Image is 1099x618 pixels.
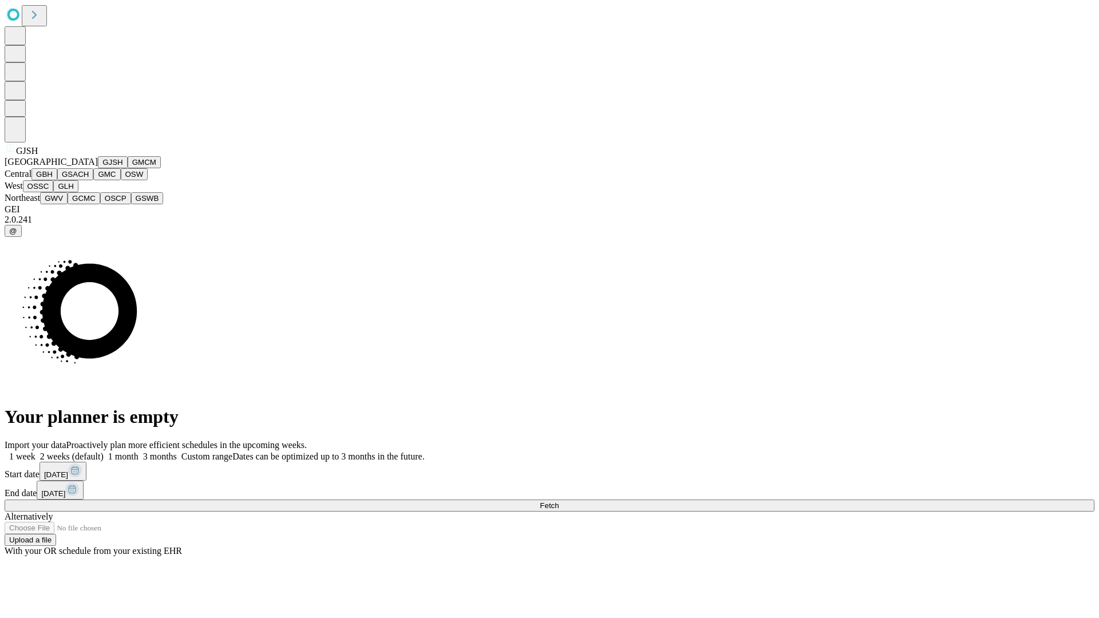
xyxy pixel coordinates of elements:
[37,481,84,500] button: [DATE]
[108,451,139,461] span: 1 month
[5,225,22,237] button: @
[57,168,93,180] button: GSACH
[5,157,98,167] span: [GEOGRAPHIC_DATA]
[68,192,100,204] button: GCMC
[93,168,120,180] button: GMC
[5,512,53,521] span: Alternatively
[5,215,1094,225] div: 2.0.241
[31,168,57,180] button: GBH
[181,451,232,461] span: Custom range
[121,168,148,180] button: OSW
[41,489,65,498] span: [DATE]
[5,440,66,450] span: Import your data
[5,546,182,556] span: With your OR schedule from your existing EHR
[5,193,40,203] span: Northeast
[39,462,86,481] button: [DATE]
[540,501,559,510] span: Fetch
[5,406,1094,427] h1: Your planner is empty
[131,192,164,204] button: GSWB
[5,500,1094,512] button: Fetch
[128,156,161,168] button: GMCM
[5,462,1094,481] div: Start date
[16,146,38,156] span: GJSH
[53,180,78,192] button: GLH
[5,181,23,191] span: West
[143,451,177,461] span: 3 months
[232,451,424,461] span: Dates can be optimized up to 3 months in the future.
[44,470,68,479] span: [DATE]
[66,440,307,450] span: Proactively plan more efficient schedules in the upcoming weeks.
[100,192,131,204] button: OSCP
[9,451,35,461] span: 1 week
[23,180,54,192] button: OSSC
[5,204,1094,215] div: GEI
[40,451,104,461] span: 2 weeks (default)
[40,192,68,204] button: GWV
[98,156,128,168] button: GJSH
[5,169,31,179] span: Central
[5,534,56,546] button: Upload a file
[9,227,17,235] span: @
[5,481,1094,500] div: End date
